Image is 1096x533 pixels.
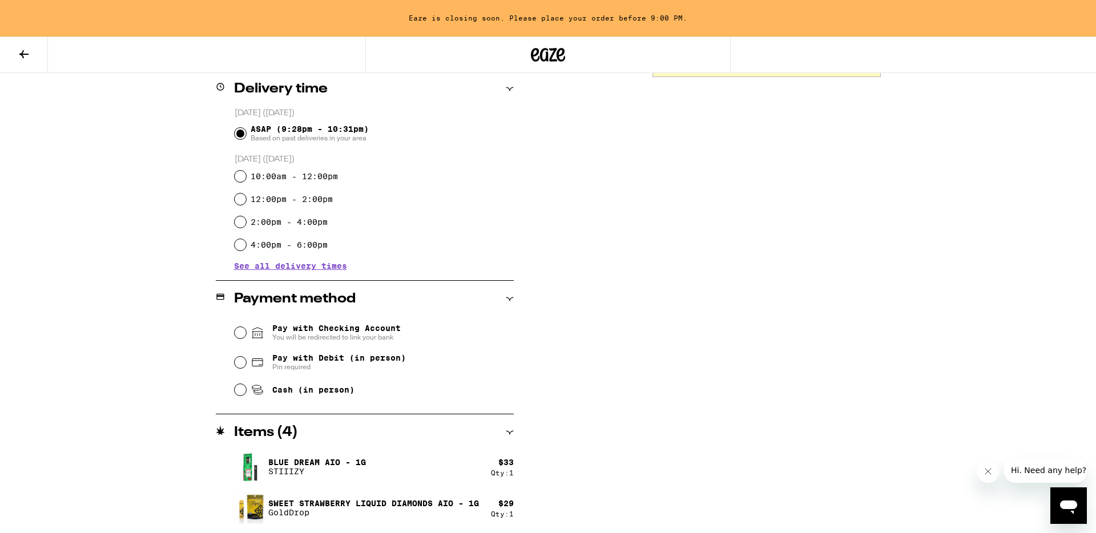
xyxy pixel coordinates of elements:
iframe: Message from company [1004,458,1087,483]
p: Sweet Strawberry Liquid Diamonds AIO - 1g [268,499,479,508]
span: Pin required [272,362,406,372]
span: You will be redirected to link your bank [272,333,401,342]
span: ASAP (9:28pm - 10:31pm) [251,124,369,143]
span: Pay with Debit (in person) [272,353,406,362]
p: [DATE] ([DATE]) [235,108,514,119]
div: $ 29 [498,499,514,508]
button: See all delivery times [234,262,347,270]
img: Sweet Strawberry Liquid Diamonds AIO - 1g [234,490,266,525]
iframe: Button to launch messaging window [1050,487,1087,524]
div: Qty: 1 [491,469,514,477]
label: 12:00pm - 2:00pm [251,195,333,204]
span: Cash (in person) [272,385,354,394]
p: GoldDrop [268,508,479,517]
label: 2:00pm - 4:00pm [251,217,328,227]
div: $ 33 [498,458,514,467]
span: Based on past deliveries in your area [251,134,369,143]
img: Blue Dream AIO - 1g [234,451,266,483]
h2: Delivery time [234,82,328,96]
div: Qty: 1 [491,510,514,518]
iframe: Close message [977,460,1000,483]
p: [DATE] ([DATE]) [235,154,514,165]
label: 10:00am - 12:00pm [251,172,338,181]
span: Pay with Checking Account [272,324,401,342]
h2: Payment method [234,292,356,306]
h2: Items ( 4 ) [234,426,298,439]
label: 4:00pm - 6:00pm [251,240,328,249]
p: Blue Dream AIO - 1g [268,458,366,467]
p: STIIIZY [268,467,366,476]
